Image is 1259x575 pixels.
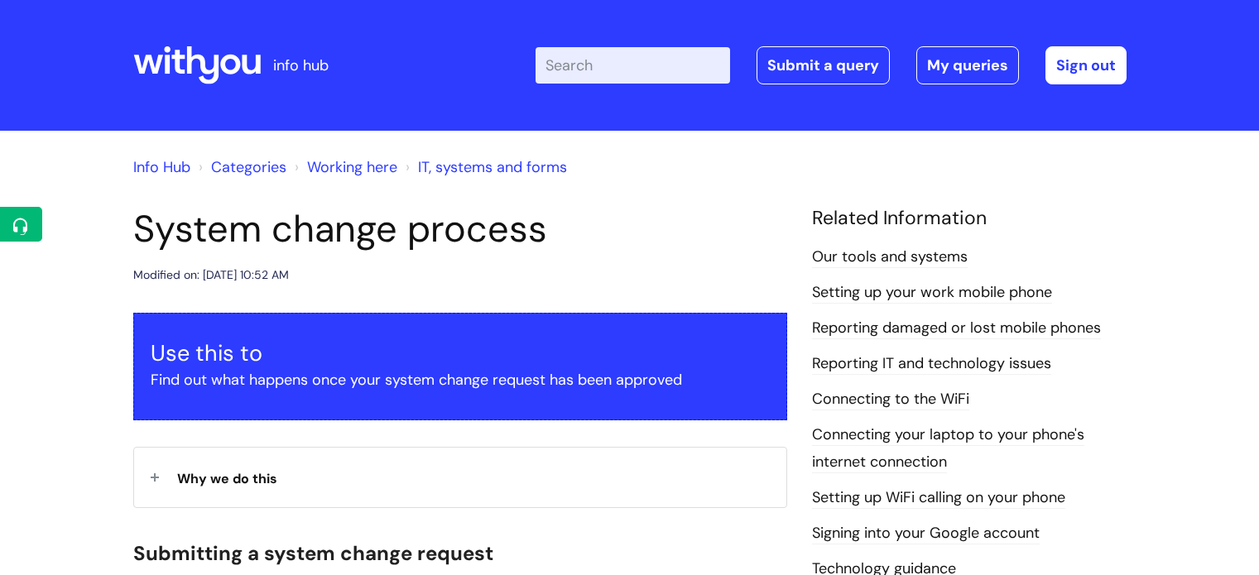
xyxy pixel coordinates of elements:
a: Our tools and systems [812,247,968,268]
li: Solution home [195,154,286,180]
h3: Use this to [151,340,770,367]
input: Search [536,47,730,84]
a: Reporting IT and technology issues [812,353,1051,375]
a: Setting up WiFi calling on your phone [812,487,1065,509]
p: Find out what happens once your system change request has been approved [151,367,770,393]
span: Submitting a system change request [133,540,493,566]
a: Working here [307,157,397,177]
a: Setting up your work mobile phone [812,282,1052,304]
a: Info Hub [133,157,190,177]
a: Signing into your Google account [812,523,1040,544]
a: Submit a query [757,46,890,84]
a: Connecting to the WiFi [812,389,969,410]
span: Why we do this [177,470,277,487]
h4: Related Information [812,207,1127,230]
li: IT, systems and forms [401,154,567,180]
a: My queries [916,46,1019,84]
li: Working here [291,154,397,180]
a: Sign out [1045,46,1127,84]
a: IT, systems and forms [418,157,567,177]
div: Modified on: [DATE] 10:52 AM [133,265,289,285]
p: info hub [273,52,329,79]
a: Categories [211,157,286,177]
h1: System change process [133,207,787,252]
a: Reporting damaged or lost mobile phones [812,318,1101,339]
div: | - [536,46,1127,84]
a: Connecting your laptop to your phone's internet connection [812,424,1084,472]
